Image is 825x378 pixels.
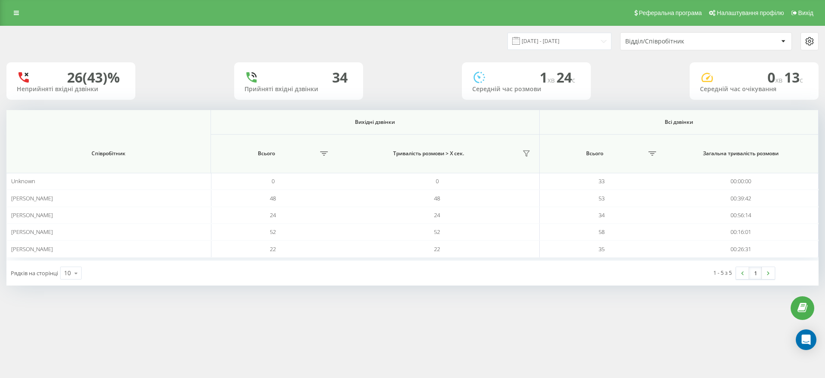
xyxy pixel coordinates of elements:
[436,177,439,185] span: 0
[700,86,808,93] div: Середній час очікування
[11,245,53,253] span: [PERSON_NAME]
[547,75,556,85] span: хв
[244,86,353,93] div: Прийняті вхідні дзвінки
[775,75,784,85] span: хв
[11,211,53,219] span: [PERSON_NAME]
[767,68,784,86] span: 0
[663,190,819,206] td: 00:39:42
[215,150,317,157] span: Всього
[11,194,53,202] span: [PERSON_NAME]
[21,150,197,157] span: Співробітник
[270,194,276,202] span: 48
[544,150,646,157] span: Всього
[434,211,440,219] span: 24
[599,245,605,253] span: 35
[434,245,440,253] span: 22
[272,177,275,185] span: 0
[557,119,800,126] span: Всі дзвінки
[784,68,803,86] span: 13
[663,173,819,190] td: 00:00:00
[11,269,58,277] span: Рядків на сторінці
[11,177,35,185] span: Unknown
[332,69,348,86] div: 34
[599,228,605,236] span: 58
[434,228,440,236] span: 52
[11,228,53,236] span: [PERSON_NAME]
[599,194,605,202] span: 53
[749,267,762,279] a: 1
[663,240,819,257] td: 00:26:31
[270,228,276,236] span: 52
[472,86,581,93] div: Середній час розмови
[599,211,605,219] span: 34
[540,68,556,86] span: 1
[17,86,125,93] div: Неприйняті вхідні дзвінки
[798,9,813,16] span: Вихід
[270,245,276,253] span: 22
[556,68,575,86] span: 24
[796,329,816,350] div: Open Intercom Messenger
[639,9,702,16] span: Реферальна програма
[434,194,440,202] span: 48
[663,224,819,240] td: 00:16:01
[231,119,519,126] span: Вихідні дзвінки
[625,38,728,45] div: Відділ/Співробітник
[663,207,819,224] td: 00:56:14
[800,75,803,85] span: c
[64,269,71,277] div: 10
[675,150,807,157] span: Загальна тривалість розмови
[713,268,732,277] div: 1 - 5 з 5
[572,75,575,85] span: c
[341,150,517,157] span: Тривалість розмови > Х сек.
[717,9,784,16] span: Налаштування профілю
[270,211,276,219] span: 24
[599,177,605,185] span: 33
[67,69,120,86] div: 26 (43)%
